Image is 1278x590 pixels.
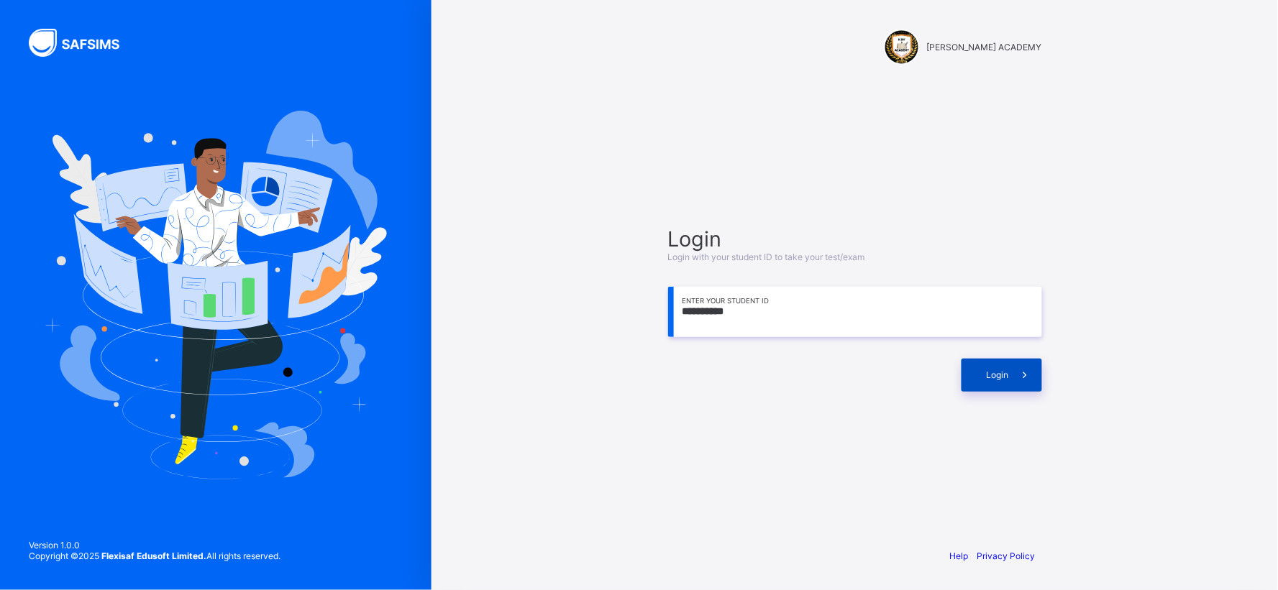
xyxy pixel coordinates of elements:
[668,226,1042,252] span: Login
[977,550,1036,561] a: Privacy Policy
[668,252,865,262] span: Login with your student ID to take your test/exam
[950,550,969,561] a: Help
[29,29,137,57] img: SAFSIMS Logo
[101,550,206,561] strong: Flexisaf Edusoft Limited.
[987,369,1009,380] span: Login
[29,540,280,550] span: Version 1.0.0
[45,111,387,479] img: Hero Image
[29,550,280,561] span: Copyright © 2025 All rights reserved.
[927,42,1042,52] span: [PERSON_NAME] ACADEMY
